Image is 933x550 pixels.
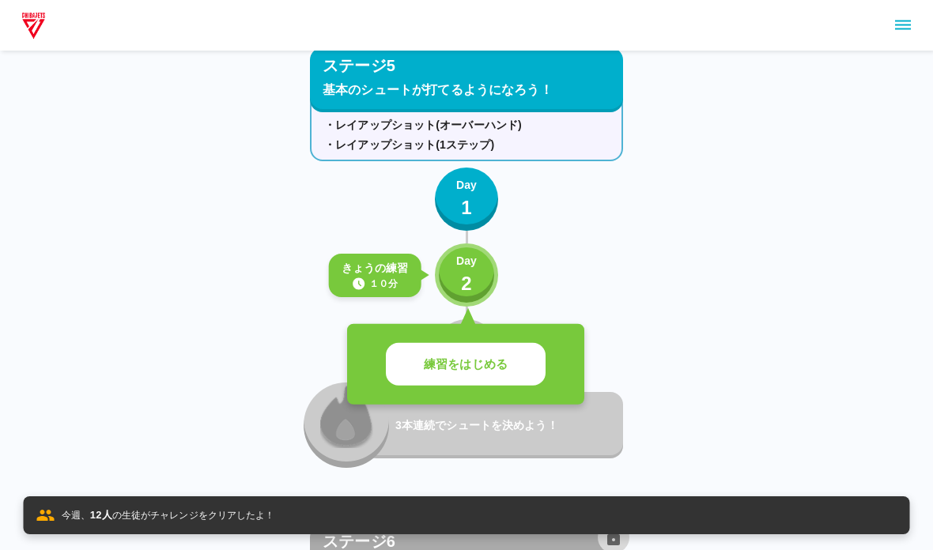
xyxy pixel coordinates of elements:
p: 2 [461,269,472,298]
p: 今週、 の生徒がチャレンジをクリアしたよ！ [62,507,275,523]
span: 12 人 [90,509,112,521]
img: dummy [19,9,48,41]
p: ・レイアップショット(1ステップ) [324,137,609,153]
button: locked_fire_icon [304,382,389,468]
button: Day1 [435,168,498,231]
p: Day [456,177,477,194]
p: １０分 [369,277,398,291]
p: Day [456,253,477,269]
p: 基本のシュートが打てるようになろう！ [323,81,610,100]
button: 練習をはじめる [386,343,546,386]
p: 3本連続でシュートを決めよう！ [395,417,617,434]
button: sidemenu [890,12,916,39]
p: 1 [461,194,472,222]
p: 練習をはじめる [424,356,508,374]
p: ・レイアップショット(オーバーハンド) [324,117,609,134]
p: きょうの練習 [342,260,409,277]
img: locked_fire_icon [320,383,373,448]
button: Day2 [435,243,498,307]
p: ステージ5 [323,54,395,77]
